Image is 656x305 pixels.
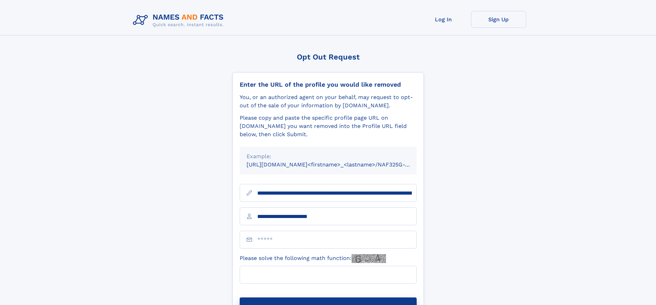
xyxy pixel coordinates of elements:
[240,114,417,139] div: Please copy and paste the specific profile page URL on [DOMAIN_NAME] you want removed into the Pr...
[232,53,424,61] div: Opt Out Request
[240,93,417,110] div: You, or an authorized agent on your behalf, may request to opt-out of the sale of your informatio...
[240,254,386,263] label: Please solve the following math function:
[416,11,471,28] a: Log In
[247,161,430,168] small: [URL][DOMAIN_NAME]<firstname>_<lastname>/NAF325G-xxxxxxxx
[247,152,410,161] div: Example:
[240,81,417,88] div: Enter the URL of the profile you would like removed
[471,11,526,28] a: Sign Up
[130,11,229,30] img: Logo Names and Facts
